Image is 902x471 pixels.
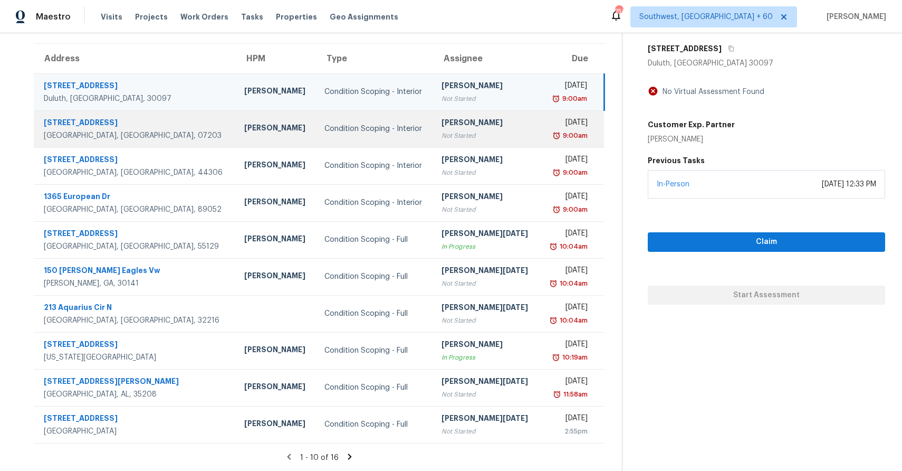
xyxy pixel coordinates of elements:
span: Tasks [241,13,263,21]
div: [PERSON_NAME] [244,344,308,357]
h5: Customer Exp. Partner [648,119,735,130]
div: [STREET_ADDRESS] [44,228,227,241]
span: Maestro [36,12,71,22]
img: Artifact Not Present Icon [648,86,658,97]
div: [PERSON_NAME][DATE] [442,302,531,315]
div: [DATE] [548,80,587,93]
div: [PERSON_NAME] [244,270,308,284]
img: Overdue Alarm Icon [549,278,558,289]
div: [PERSON_NAME] [244,233,308,247]
div: [DATE] [548,413,588,426]
img: Overdue Alarm Icon [549,241,558,252]
div: [PERSON_NAME] [244,159,308,173]
div: [PERSON_NAME] [442,117,531,130]
div: [STREET_ADDRESS] [44,80,227,93]
div: Not Started [442,167,531,178]
div: [GEOGRAPHIC_DATA], [GEOGRAPHIC_DATA], 89052 [44,204,227,215]
div: 9:00am [560,93,587,104]
div: [GEOGRAPHIC_DATA], [GEOGRAPHIC_DATA], 55129 [44,241,227,252]
div: [PERSON_NAME][DATE] [442,413,531,426]
div: Condition Scoping - Interior [324,87,425,97]
div: [PERSON_NAME], GA, 30141 [44,278,227,289]
div: [DATE] [548,376,588,389]
span: Geo Assignments [330,12,398,22]
div: [STREET_ADDRESS] [44,154,227,167]
div: [PERSON_NAME][DATE] [442,376,531,389]
a: In-Person [657,181,689,188]
img: Overdue Alarm Icon [553,389,561,400]
div: 750 [615,6,622,17]
span: Work Orders [180,12,228,22]
div: 150 [PERSON_NAME] Eagles Vw [44,265,227,278]
div: [PERSON_NAME] [244,86,308,99]
div: Not Started [442,389,531,400]
div: Condition Scoping - Interior [324,197,425,208]
div: [PERSON_NAME] [442,339,531,352]
div: Condition Scoping - Full [324,234,425,245]
div: Not Started [442,93,531,104]
div: In Progress [442,241,531,252]
button: Claim [648,232,885,252]
div: No Virtual Assessment Found [658,87,764,97]
div: [PERSON_NAME] [648,134,735,145]
div: [PERSON_NAME] [442,80,531,93]
div: Condition Scoping - Full [324,382,425,393]
div: Condition Scoping - Full [324,271,425,282]
h5: Previous Tasks [648,155,885,166]
div: [PERSON_NAME][DATE] [442,265,531,278]
div: Condition Scoping - Full [324,345,425,356]
div: [DATE] [548,117,588,130]
div: 213 Aquarius Cir N [44,302,227,315]
span: [PERSON_NAME] [822,12,886,22]
img: Overdue Alarm Icon [552,93,560,104]
div: 9:00am [561,130,588,141]
div: [DATE] 12:33 PM [822,179,876,190]
div: [STREET_ADDRESS] [44,117,227,130]
img: Overdue Alarm Icon [549,315,558,326]
th: Type [316,44,433,73]
div: Condition Scoping - Full [324,308,425,319]
span: Projects [135,12,168,22]
div: Condition Scoping - Interior [324,161,425,171]
div: 1365 European Dr [44,191,227,204]
img: Overdue Alarm Icon [552,130,561,141]
div: Not Started [442,130,531,141]
span: Visits [101,12,122,22]
div: In Progress [442,352,531,363]
div: Duluth, [GEOGRAPHIC_DATA] 30097 [648,58,885,69]
div: [PERSON_NAME] [244,418,308,431]
div: [STREET_ADDRESS][PERSON_NAME] [44,376,227,389]
span: Claim [656,235,877,249]
div: 9:00am [561,204,588,215]
div: Condition Scoping - Full [324,419,425,430]
div: [PERSON_NAME] [244,123,308,136]
span: Properties [276,12,317,22]
div: [US_STATE][GEOGRAPHIC_DATA] [44,352,227,363]
div: Duluth, [GEOGRAPHIC_DATA], 30097 [44,93,227,104]
div: Not Started [442,315,531,326]
div: Not Started [442,426,531,437]
button: Copy Address [722,39,736,58]
img: Overdue Alarm Icon [552,352,560,363]
div: [PERSON_NAME] [442,154,531,167]
div: [DATE] [548,339,588,352]
div: [DATE] [548,228,588,241]
img: Overdue Alarm Icon [552,204,561,215]
div: 11:58am [561,389,588,400]
div: [GEOGRAPHIC_DATA], AL, 35208 [44,389,227,400]
div: [GEOGRAPHIC_DATA] [44,426,227,437]
div: [GEOGRAPHIC_DATA], [GEOGRAPHIC_DATA], 32216 [44,315,227,326]
div: [PERSON_NAME] [244,196,308,210]
div: Not Started [442,278,531,289]
div: [STREET_ADDRESS] [44,339,227,352]
div: Not Started [442,204,531,215]
div: 9:00am [561,167,588,178]
span: 1 - 10 of 16 [300,454,339,461]
h5: [STREET_ADDRESS] [648,43,722,54]
th: Assignee [433,44,539,73]
div: 10:19am [560,352,588,363]
span: Southwest, [GEOGRAPHIC_DATA] + 60 [639,12,773,22]
div: [DATE] [548,265,588,278]
div: 2:55pm [548,426,588,437]
div: 10:04am [558,241,588,252]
